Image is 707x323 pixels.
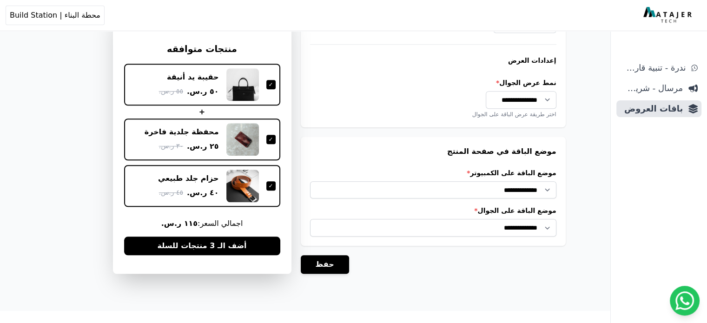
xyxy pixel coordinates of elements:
[310,168,556,178] label: موضع الباقة على الكمبيوتر
[124,237,280,255] button: أضف الـ 3 منتجات للسلة
[310,56,556,65] h4: إعدادات العرض
[620,102,683,115] span: باقات العروض
[310,206,556,215] label: موضع الباقة على الجوال
[187,141,219,152] span: ٢٥ ر.س.
[226,123,259,156] img: محفظة جلدية فاخرة
[124,218,280,229] span: اجمالي السعر:
[161,219,198,228] b: ١١٥ ر.س.
[124,43,280,56] h3: منتجات متوافقه
[620,82,683,95] span: مرسال - شريط دعاية
[310,111,556,118] div: اختر طريقة عرض الباقة على الجوال
[226,170,259,202] img: حزام جلد طبيعي
[301,255,349,274] button: حفظ
[620,61,686,74] span: ندرة - تنبية قارب علي النفاذ
[159,87,183,97] span: ٥٥ ر.س.
[310,78,556,87] label: نمط عرض الجوال
[124,106,280,118] div: +
[226,68,259,101] img: حقيبة يد أنيقة
[157,240,246,251] span: أضف الـ 3 منتجات للسلة
[187,187,219,198] span: ٤٠ ر.س.
[167,72,218,82] div: حقيبة يد أنيقة
[158,173,219,184] div: حزام جلد طبيعي
[6,6,105,25] button: محطة البناء | Build Station
[159,188,183,198] span: ٤٥ ر.س.
[10,10,100,21] span: محطة البناء | Build Station
[643,7,694,24] img: MatajerTech Logo
[187,86,219,97] span: ٥٠ ر.س.
[145,127,219,137] div: محفظة جلدية فاخرة
[310,146,556,157] h3: موضع الباقة في صفحة المنتج
[159,142,183,152] span: ٣٠ ر.س.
